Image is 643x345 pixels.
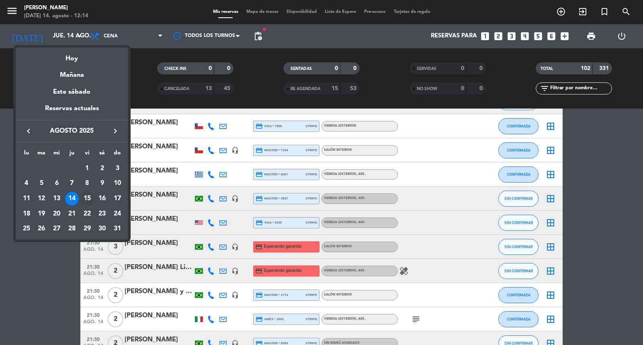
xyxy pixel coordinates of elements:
td: 21 de agosto de 2025 [64,206,80,222]
td: 4 de agosto de 2025 [19,176,34,191]
i: keyboard_arrow_left [24,126,33,136]
th: sábado [94,148,110,161]
div: 17 [111,192,124,205]
div: Hoy [16,47,128,64]
td: 22 de agosto de 2025 [80,206,95,222]
td: 26 de agosto de 2025 [34,221,49,236]
div: 26 [35,222,49,236]
div: 8 [80,177,94,190]
div: 14 [65,192,79,205]
td: 15 de agosto de 2025 [80,191,95,206]
i: keyboard_arrow_right [111,126,120,136]
div: 3 [111,162,124,175]
th: miércoles [49,148,64,161]
div: 23 [95,207,109,221]
td: 11 de agosto de 2025 [19,191,34,206]
td: 18 de agosto de 2025 [19,206,34,222]
div: 31 [111,222,124,236]
td: 20 de agosto de 2025 [49,206,64,222]
td: 14 de agosto de 2025 [64,191,80,206]
th: lunes [19,148,34,161]
td: 12 de agosto de 2025 [34,191,49,206]
td: 23 de agosto de 2025 [94,206,110,222]
div: 15 [80,192,94,205]
div: 28 [65,222,79,236]
div: 6 [50,177,63,190]
th: martes [34,148,49,161]
td: 9 de agosto de 2025 [94,176,110,191]
td: 31 de agosto de 2025 [110,221,125,236]
div: 1 [80,162,94,175]
div: 10 [111,177,124,190]
td: 30 de agosto de 2025 [94,221,110,236]
div: 2 [95,162,109,175]
td: 25 de agosto de 2025 [19,221,34,236]
div: 16 [95,192,109,205]
div: 13 [50,192,63,205]
div: 24 [111,207,124,221]
td: 17 de agosto de 2025 [110,191,125,206]
div: 4 [20,177,33,190]
div: 12 [35,192,49,205]
td: 3 de agosto de 2025 [110,161,125,176]
td: 5 de agosto de 2025 [34,176,49,191]
div: 7 [65,177,79,190]
th: domingo [110,148,125,161]
td: 29 de agosto de 2025 [80,221,95,236]
td: 1 de agosto de 2025 [80,161,95,176]
div: 29 [80,222,94,236]
button: keyboard_arrow_left [21,126,36,136]
div: 22 [80,207,94,221]
div: 30 [95,222,109,236]
td: 19 de agosto de 2025 [34,206,49,222]
td: 8 de agosto de 2025 [80,176,95,191]
td: AGO. [19,161,80,176]
div: Reservas actuales [16,103,128,120]
td: 6 de agosto de 2025 [49,176,64,191]
th: viernes [80,148,95,161]
td: 2 de agosto de 2025 [94,161,110,176]
td: 13 de agosto de 2025 [49,191,64,206]
td: 10 de agosto de 2025 [110,176,125,191]
th: jueves [64,148,80,161]
div: 11 [20,192,33,205]
td: 7 de agosto de 2025 [64,176,80,191]
div: Este sábado [16,81,128,103]
div: 9 [95,177,109,190]
span: agosto 2025 [36,126,108,136]
div: 20 [50,207,63,221]
td: 27 de agosto de 2025 [49,221,64,236]
div: Mañana [16,64,128,80]
div: 18 [20,207,33,221]
button: keyboard_arrow_right [108,126,123,136]
td: 16 de agosto de 2025 [94,191,110,206]
div: 5 [35,177,49,190]
td: 24 de agosto de 2025 [110,206,125,222]
div: 27 [50,222,63,236]
div: 25 [20,222,33,236]
div: 21 [65,207,79,221]
div: 19 [35,207,49,221]
td: 28 de agosto de 2025 [64,221,80,236]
